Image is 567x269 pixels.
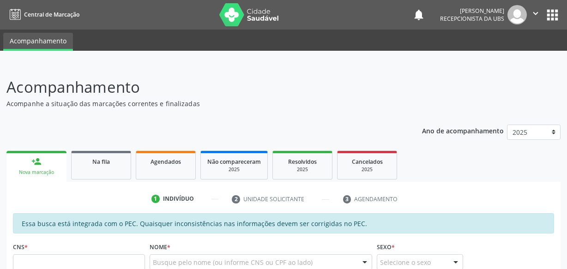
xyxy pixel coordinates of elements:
label: Nome [150,240,170,254]
p: Acompanhe a situação das marcações correntes e finalizadas [6,99,394,108]
span: Cancelados [352,158,383,166]
span: Central de Marcação [24,11,79,18]
p: Ano de acompanhamento [422,125,504,136]
img: img [507,5,527,24]
button: notifications [412,8,425,21]
span: Busque pelo nome (ou informe CNS ou CPF ao lado) [153,257,313,267]
p: Acompanhamento [6,76,394,99]
a: Acompanhamento [3,33,73,51]
div: Nova marcação [13,169,60,176]
div: 2025 [344,166,390,173]
div: 2025 [207,166,261,173]
button:  [527,5,544,24]
span: Agendados [151,158,181,166]
span: Não compareceram [207,158,261,166]
i:  [531,8,541,18]
button: apps [544,7,561,23]
div: 1 [151,195,160,203]
span: Selecione o sexo [380,257,431,267]
div: person_add [31,156,42,167]
div: Indivíduo [163,195,194,203]
span: Resolvidos [288,158,317,166]
div: Essa busca está integrada com o PEC. Quaisquer inconsistências nas informações devem ser corrigid... [13,213,554,233]
div: 2025 [279,166,326,173]
div: [PERSON_NAME] [440,7,504,15]
a: Central de Marcação [6,7,79,22]
span: Recepcionista da UBS [440,15,504,23]
label: Sexo [377,240,395,254]
span: Na fila [92,158,110,166]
